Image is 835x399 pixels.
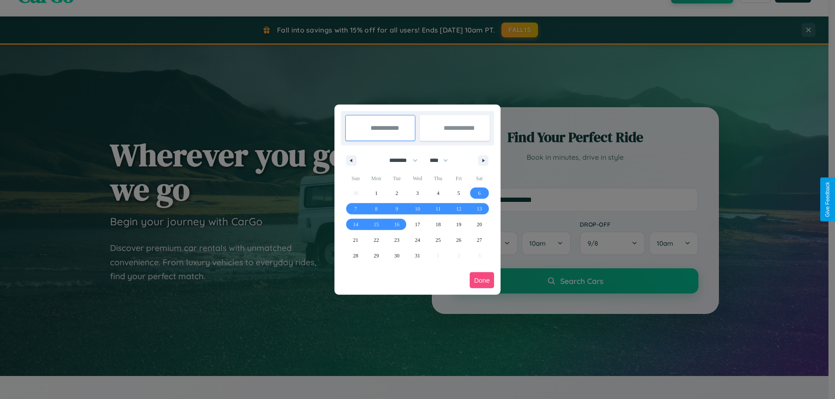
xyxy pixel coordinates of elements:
button: 27 [469,232,490,248]
button: 13 [469,201,490,217]
button: 17 [407,217,428,232]
button: 25 [428,232,448,248]
button: Done [470,272,494,288]
button: 3 [407,185,428,201]
span: Sat [469,171,490,185]
span: 1 [375,185,377,201]
button: 31 [407,248,428,264]
button: 18 [428,217,448,232]
span: 2 [396,185,398,201]
span: 25 [435,232,441,248]
button: 10 [407,201,428,217]
span: 15 [374,217,379,232]
button: 22 [366,232,386,248]
span: 3 [416,185,419,201]
span: Tue [387,171,407,185]
span: 5 [458,185,460,201]
span: 9 [396,201,398,217]
span: 18 [435,217,441,232]
span: 24 [415,232,420,248]
span: 26 [456,232,461,248]
span: 31 [415,248,420,264]
span: Mon [366,171,386,185]
button: 23 [387,232,407,248]
span: 20 [477,217,482,232]
div: Give Feedback [825,182,831,217]
button: 4 [428,185,448,201]
span: 13 [477,201,482,217]
button: 26 [448,232,469,248]
span: 11 [436,201,441,217]
span: 27 [477,232,482,248]
span: 14 [353,217,358,232]
button: 5 [448,185,469,201]
button: 12 [448,201,469,217]
span: 7 [354,201,357,217]
span: 21 [353,232,358,248]
button: 30 [387,248,407,264]
button: 19 [448,217,469,232]
span: 17 [415,217,420,232]
span: 4 [437,185,439,201]
span: 30 [394,248,400,264]
button: 21 [345,232,366,248]
button: 2 [387,185,407,201]
span: Sun [345,171,366,185]
span: Wed [407,171,428,185]
span: 23 [394,232,400,248]
span: 8 [375,201,377,217]
button: 15 [366,217,386,232]
span: 29 [374,248,379,264]
span: 12 [456,201,461,217]
button: 6 [469,185,490,201]
button: 7 [345,201,366,217]
span: Thu [428,171,448,185]
button: 11 [428,201,448,217]
span: Fri [448,171,469,185]
span: 6 [478,185,481,201]
span: 22 [374,232,379,248]
span: 19 [456,217,461,232]
span: 10 [415,201,420,217]
button: 1 [366,185,386,201]
button: 14 [345,217,366,232]
button: 28 [345,248,366,264]
button: 29 [366,248,386,264]
button: 16 [387,217,407,232]
span: 28 [353,248,358,264]
button: 9 [387,201,407,217]
button: 24 [407,232,428,248]
button: 8 [366,201,386,217]
button: 20 [469,217,490,232]
span: 16 [394,217,400,232]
